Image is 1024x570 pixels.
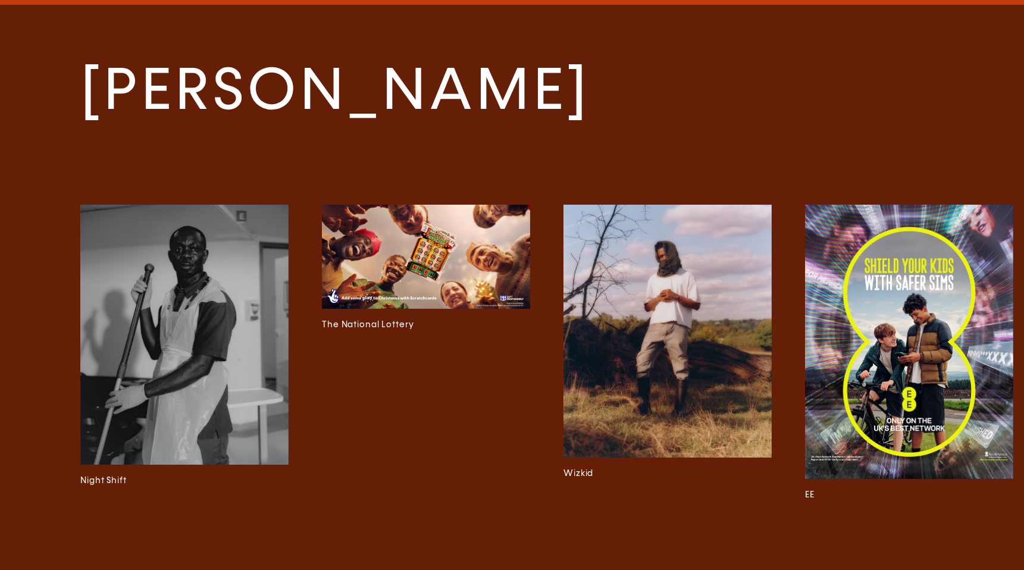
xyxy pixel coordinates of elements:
[805,488,1013,502] h3: EE
[80,52,944,127] a: [PERSON_NAME]
[322,318,530,331] h3: The National Lottery
[322,205,530,505] a: The National Lottery
[805,205,1013,505] a: EE
[563,205,772,505] a: Wizkid
[80,205,289,505] a: Night Shift
[563,467,772,480] h3: Wizkid
[80,474,289,487] h3: Night Shift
